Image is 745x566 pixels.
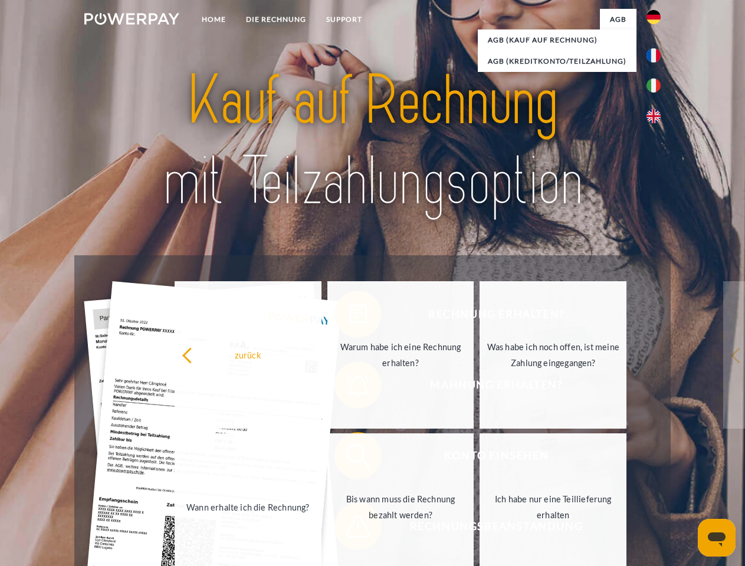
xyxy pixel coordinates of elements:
img: logo-powerpay-white.svg [84,13,179,25]
img: en [646,109,661,123]
img: title-powerpay_de.svg [113,57,632,226]
div: Warum habe ich eine Rechnung erhalten? [334,339,467,371]
img: it [646,78,661,93]
a: AGB (Kreditkonto/Teilzahlung) [478,51,636,72]
img: de [646,10,661,24]
a: SUPPORT [316,9,372,30]
div: Wann erhalte ich die Rechnung? [182,499,314,515]
a: agb [600,9,636,30]
iframe: Schaltfläche zum Öffnen des Messaging-Fensters [698,519,736,557]
div: zurück [182,347,314,363]
a: DIE RECHNUNG [236,9,316,30]
a: AGB (Kauf auf Rechnung) [478,29,636,51]
div: Bis wann muss die Rechnung bezahlt werden? [334,491,467,523]
div: Ich habe nur eine Teillieferung erhalten [487,491,619,523]
a: Home [192,9,236,30]
div: Was habe ich noch offen, ist meine Zahlung eingegangen? [487,339,619,371]
a: Was habe ich noch offen, ist meine Zahlung eingegangen? [480,281,626,429]
img: fr [646,48,661,62]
